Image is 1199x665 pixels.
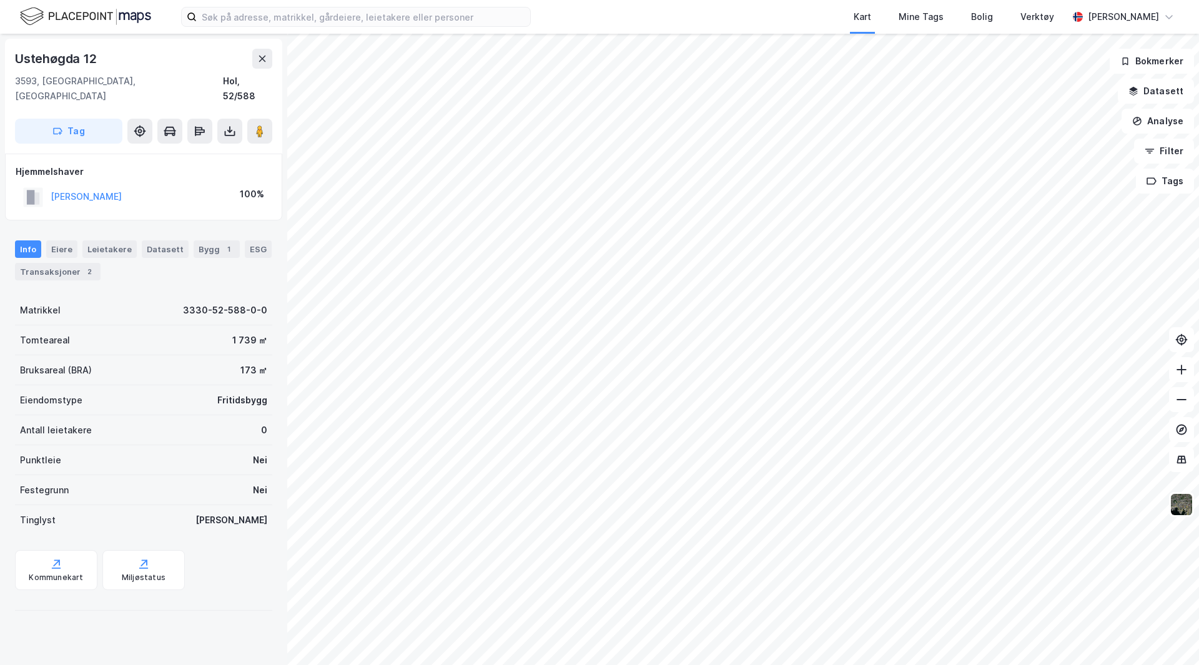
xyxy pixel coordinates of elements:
[1110,49,1194,74] button: Bokmerker
[29,573,83,583] div: Kommunekart
[15,49,99,69] div: Ustehøgda 12
[15,119,122,144] button: Tag
[83,265,96,278] div: 2
[232,333,267,348] div: 1 739 ㎡
[20,423,92,438] div: Antall leietakere
[217,393,267,408] div: Fritidsbygg
[20,333,70,348] div: Tomteareal
[195,513,267,528] div: [PERSON_NAME]
[20,453,61,468] div: Punktleie
[142,240,189,258] div: Datasett
[1137,605,1199,665] iframe: Chat Widget
[971,9,993,24] div: Bolig
[1122,109,1194,134] button: Analyse
[15,263,101,280] div: Transaksjoner
[253,483,267,498] div: Nei
[1088,9,1159,24] div: [PERSON_NAME]
[1137,605,1199,665] div: Kontrollprogram for chat
[253,453,267,468] div: Nei
[20,6,151,27] img: logo.f888ab2527a4732fd821a326f86c7f29.svg
[20,483,69,498] div: Festegrunn
[20,393,82,408] div: Eiendomstype
[245,240,272,258] div: ESG
[46,240,77,258] div: Eiere
[20,363,92,378] div: Bruksareal (BRA)
[122,573,165,583] div: Miljøstatus
[899,9,944,24] div: Mine Tags
[1170,493,1193,516] img: 9k=
[15,240,41,258] div: Info
[194,240,240,258] div: Bygg
[15,74,223,104] div: 3593, [GEOGRAPHIC_DATA], [GEOGRAPHIC_DATA]
[16,164,272,179] div: Hjemmelshaver
[183,303,267,318] div: 3330-52-588-0-0
[1134,139,1194,164] button: Filter
[20,513,56,528] div: Tinglyst
[20,303,61,318] div: Matrikkel
[82,240,137,258] div: Leietakere
[1118,79,1194,104] button: Datasett
[240,363,267,378] div: 173 ㎡
[261,423,267,438] div: 0
[1136,169,1194,194] button: Tags
[222,243,235,255] div: 1
[240,187,264,202] div: 100%
[223,74,272,104] div: Hol, 52/588
[197,7,530,26] input: Søk på adresse, matrikkel, gårdeiere, leietakere eller personer
[854,9,871,24] div: Kart
[1020,9,1054,24] div: Verktøy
